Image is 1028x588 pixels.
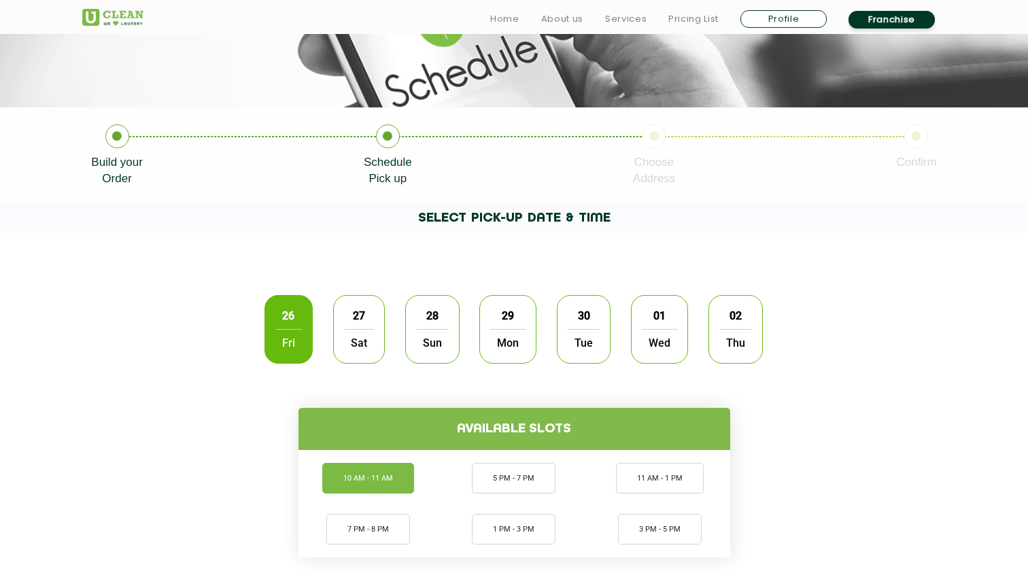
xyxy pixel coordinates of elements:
[344,329,374,356] span: Sat
[647,302,672,329] span: 01
[723,302,749,329] span: 02
[275,329,302,356] span: Fri
[605,11,647,27] a: Services
[849,11,935,29] a: Franchise
[364,154,412,187] p: Schedule Pick up
[896,154,937,171] p: Confirm
[642,329,677,356] span: Wed
[298,408,730,450] h4: Available slots
[91,154,143,187] p: Build your Order
[82,9,143,26] img: UClean Laundry and Dry Cleaning
[495,302,521,329] span: 29
[322,463,414,494] li: 10 AM - 11 AM
[541,11,583,27] a: About us
[326,514,410,544] li: 7 PM - 8 PM
[416,329,449,356] span: Sun
[472,463,555,494] li: 5 PM - 7 PM
[346,302,372,329] span: 27
[490,329,526,356] span: Mon
[490,11,519,27] a: Home
[472,514,555,544] li: 1 PM - 3 PM
[419,302,445,329] span: 28
[668,11,719,27] a: Pricing List
[633,154,675,187] p: Choose Address
[616,463,704,494] li: 11 AM - 1 PM
[740,10,827,28] a: Profile
[275,302,301,329] span: 26
[719,329,752,356] span: Thu
[618,514,702,544] li: 3 PM - 5 PM
[103,204,925,232] h1: SELECT PICK-UP DATE & TIME
[568,329,600,356] span: Tue
[571,302,597,329] span: 30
